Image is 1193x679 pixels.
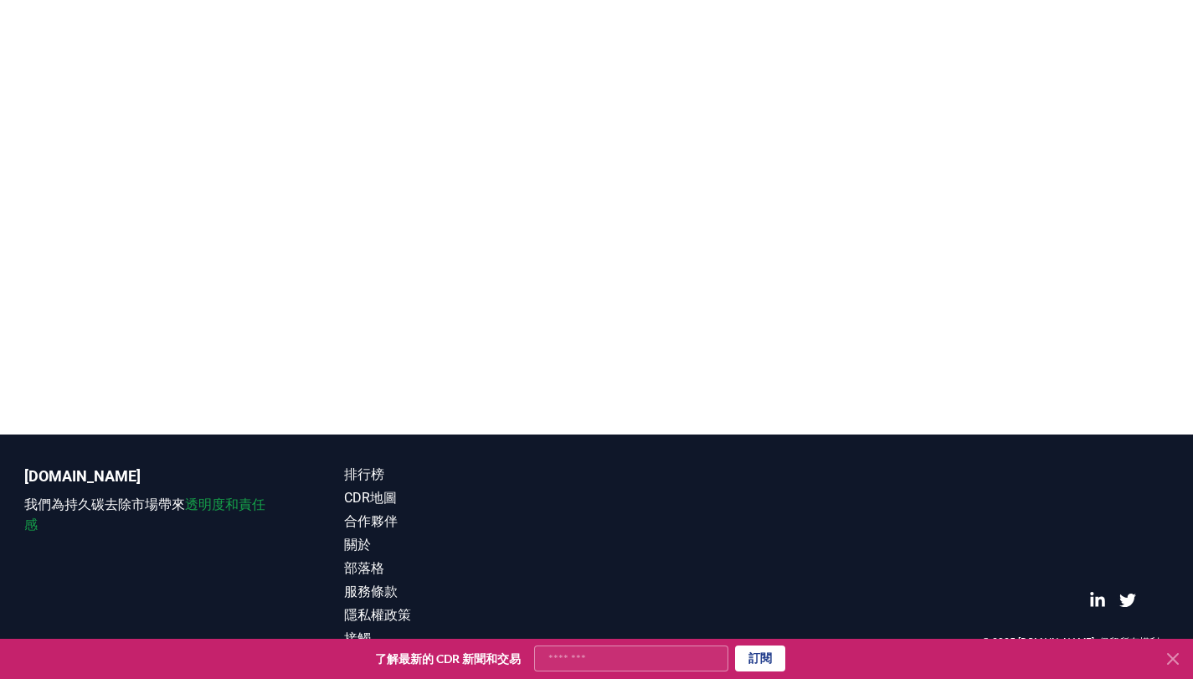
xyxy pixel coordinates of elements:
[344,466,384,482] font: 排行榜
[344,513,398,529] font: 合作夥伴
[1089,592,1106,609] a: LinkedIn
[982,636,1170,648] font: © 2025 [DOMAIN_NAME]. 保留所有權利。
[344,582,597,602] a: 服務條款
[344,512,597,532] a: 合作夥伴
[344,560,384,576] font: 部落格
[344,605,597,625] a: 隱私權政策
[344,465,597,485] a: 排行榜
[24,496,158,512] font: 我們為持久碳去除市場
[1119,592,1136,609] a: 嘰嘰喳喳
[344,584,398,599] font: 服務條款
[24,467,141,485] font: [DOMAIN_NAME]
[158,496,185,512] font: 帶來
[344,488,597,508] a: CDR地圖
[344,535,597,555] a: 關於
[344,607,411,623] font: 隱私權政策
[344,558,597,579] a: 部落格
[344,629,597,649] a: 接觸
[344,630,371,646] font: 接觸
[344,490,397,506] font: CDR地圖
[344,537,371,553] font: 關於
